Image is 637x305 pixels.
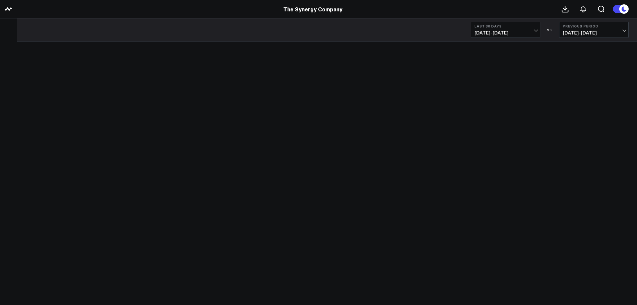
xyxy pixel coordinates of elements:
[559,22,629,38] button: Previous Period[DATE]-[DATE]
[471,22,540,38] button: Last 30 Days[DATE]-[DATE]
[563,24,625,28] b: Previous Period
[474,24,537,28] b: Last 30 Days
[283,5,342,13] a: The Synergy Company
[563,30,625,35] span: [DATE] - [DATE]
[544,28,556,32] div: VS
[474,30,537,35] span: [DATE] - [DATE]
